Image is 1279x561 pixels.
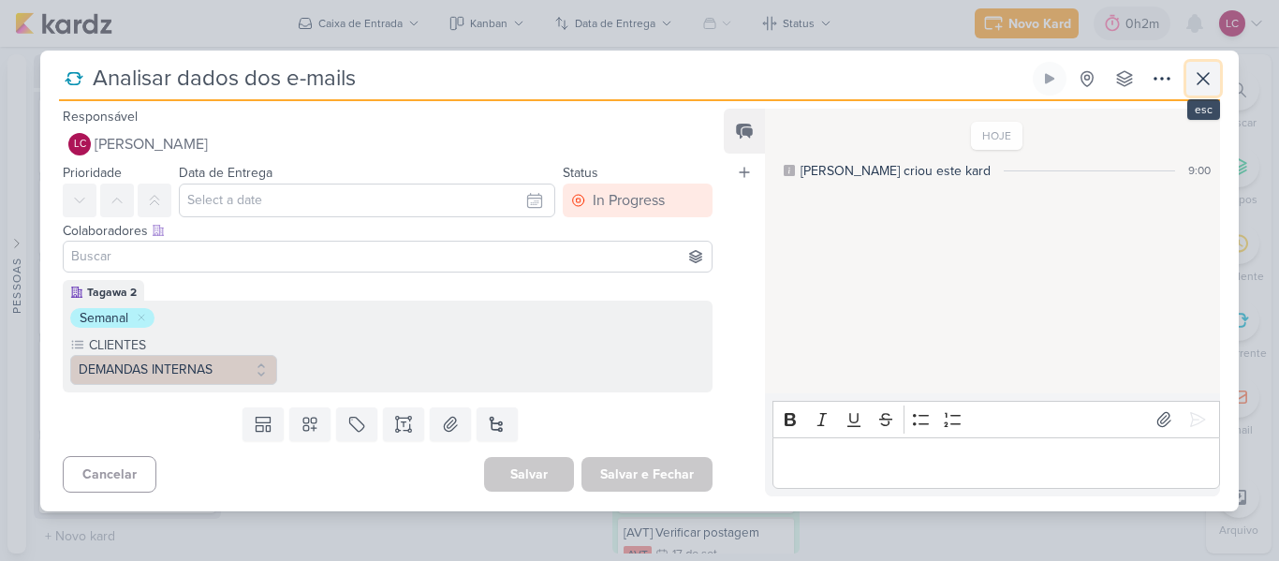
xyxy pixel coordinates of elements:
button: In Progress [563,184,713,217]
div: Ligar relógio [1042,71,1057,86]
button: LC [PERSON_NAME] [63,127,713,161]
input: Kard Sem Título [87,62,1029,96]
div: Laís Costa [68,133,91,155]
div: 9:00 [1188,162,1211,179]
div: In Progress [593,189,665,212]
div: [PERSON_NAME] criou este kard [801,161,991,181]
span: [PERSON_NAME] [95,133,208,155]
div: Semanal [80,308,128,328]
button: DEMANDAS INTERNAS [70,355,277,385]
label: CLIENTES [87,335,277,355]
div: Tagawa 2 [87,284,137,301]
div: Editor editing area: main [772,437,1220,489]
div: Colaboradores [63,221,713,241]
label: Responsável [63,109,138,125]
label: Status [563,165,598,181]
div: esc [1187,99,1220,120]
label: Prioridade [63,165,122,181]
div: Editor toolbar [772,401,1220,437]
button: Cancelar [63,456,156,493]
p: LC [74,140,86,150]
label: Data de Entrega [179,165,272,181]
input: Buscar [67,245,708,268]
input: Select a date [179,184,555,217]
